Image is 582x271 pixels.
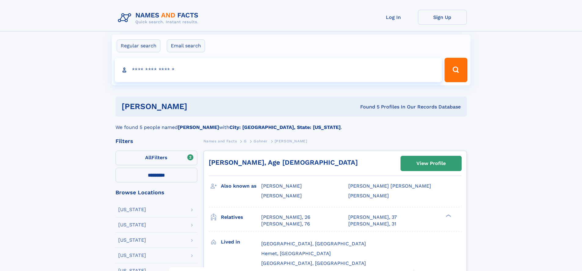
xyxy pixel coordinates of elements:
[229,124,341,130] b: City: [GEOGRAPHIC_DATA], State: [US_STATE]
[275,139,307,143] span: [PERSON_NAME]
[118,222,146,227] div: [US_STATE]
[261,193,302,199] span: [PERSON_NAME]
[221,181,261,191] h3: Also known as
[261,251,331,256] span: Hemet, [GEOGRAPHIC_DATA]
[115,190,197,195] div: Browse Locations
[117,39,160,52] label: Regular search
[118,253,146,258] div: [US_STATE]
[416,156,446,170] div: View Profile
[178,124,219,130] b: [PERSON_NAME]
[203,137,237,145] a: Names and Facts
[167,39,205,52] label: Email search
[261,221,310,227] a: [PERSON_NAME], 76
[122,103,274,110] h1: [PERSON_NAME]
[115,138,197,144] div: Filters
[261,214,310,221] a: [PERSON_NAME], 26
[115,116,467,131] div: We found 5 people named with .
[261,183,302,189] span: [PERSON_NAME]
[444,214,452,218] div: ❯
[118,238,146,243] div: [US_STATE]
[244,139,247,143] span: G
[209,159,358,166] a: [PERSON_NAME], Age [DEMOGRAPHIC_DATA]
[348,183,431,189] span: [PERSON_NAME] [PERSON_NAME]
[274,104,461,110] div: Found 5 Profiles In Our Records Database
[221,212,261,222] h3: Relatives
[254,137,268,145] a: Gohner
[244,137,247,145] a: G
[115,58,442,82] input: search input
[348,221,396,227] a: [PERSON_NAME], 31
[445,58,467,82] button: Search Button
[348,214,397,221] a: [PERSON_NAME], 37
[401,156,461,171] a: View Profile
[369,10,418,25] a: Log In
[118,207,146,212] div: [US_STATE]
[254,139,268,143] span: Gohner
[348,193,389,199] span: [PERSON_NAME]
[261,260,366,266] span: [GEOGRAPHIC_DATA], [GEOGRAPHIC_DATA]
[261,241,366,247] span: [GEOGRAPHIC_DATA], [GEOGRAPHIC_DATA]
[418,10,467,25] a: Sign Up
[145,155,152,160] span: All
[115,10,203,26] img: Logo Names and Facts
[221,237,261,247] h3: Lived in
[115,151,197,165] label: Filters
